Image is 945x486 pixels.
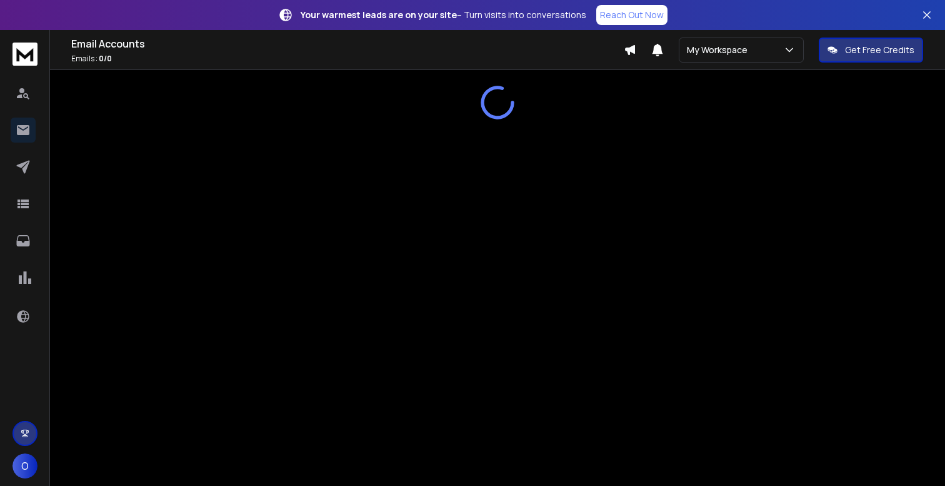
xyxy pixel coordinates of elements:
p: My Workspace [687,44,752,56]
h1: Email Accounts [71,36,624,51]
button: Get Free Credits [819,38,923,63]
img: logo [12,43,37,66]
p: Reach Out Now [600,9,664,21]
strong: Your warmest leads are on your site [301,9,457,21]
button: O [12,453,37,478]
p: Get Free Credits [845,44,914,56]
a: Reach Out Now [596,5,667,25]
span: 0 / 0 [99,53,112,64]
p: Emails : [71,54,624,64]
p: – Turn visits into conversations [301,9,586,21]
